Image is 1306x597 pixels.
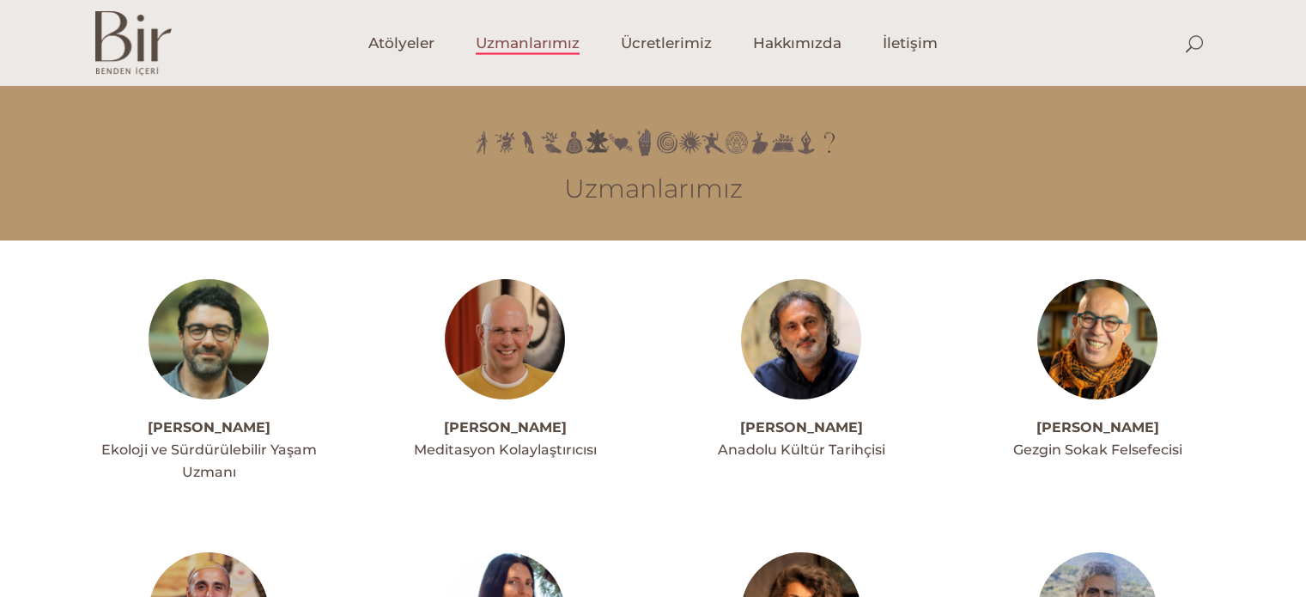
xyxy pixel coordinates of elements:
img: ahmetacarprofil--300x300.jpg [149,279,269,399]
span: Hakkımızda [753,34,841,53]
a: [PERSON_NAME] [1036,419,1159,436]
span: Meditasyon Kolaylaştırıcısı [414,442,597,458]
img: alinakiprofil--300x300.jpg [1037,279,1157,399]
span: Anadolu Kültür Tarihçisi [718,442,885,458]
a: [PERSON_NAME] [444,419,567,436]
span: Atölyeler [368,34,434,53]
img: meditasyon-ahmet-1-300x300.jpg [445,279,565,399]
span: Ücretlerimiz [621,34,712,53]
span: İletişim [883,34,938,53]
a: [PERSON_NAME] [148,419,270,436]
h3: Uzmanlarımız [95,174,1212,204]
img: Ali_Canip_Olgunlu_003_copy-300x300.jpg [741,279,861,399]
span: Gezgin Sokak Felsefecisi [1013,442,1182,458]
span: Ekoloji ve Sürdürülebilir Yaşam Uzmanı [101,442,317,480]
span: Uzmanlarımız [476,34,580,53]
a: [PERSON_NAME] [740,419,863,436]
